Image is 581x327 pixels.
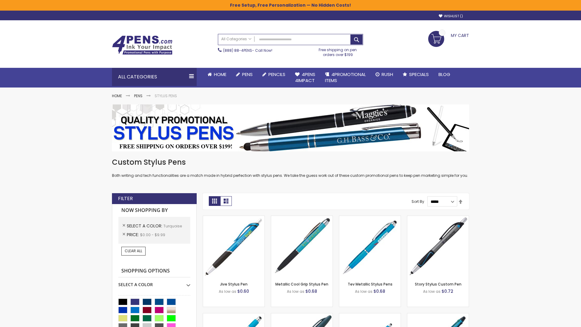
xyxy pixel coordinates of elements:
[121,247,146,255] a: Clear All
[339,313,401,318] a: Cyber Stylus 0.7mm Fine Point Gel Grip Pen-Turquoise
[220,282,248,287] a: Jive Stylus Pen
[218,34,254,44] a: All Categories
[112,93,122,98] a: Home
[271,216,333,221] a: Metallic Cool Grip Stylus Pen-Blue - Turquoise
[223,48,272,53] span: - Call Now!
[231,68,258,81] a: Pens
[412,199,424,204] label: Sort By
[219,289,236,294] span: As low as
[155,93,177,98] strong: Stylus Pens
[339,216,401,277] img: Tev Metallic Stylus Pens-Turquoise
[127,232,140,238] span: Price
[203,68,231,81] a: Home
[415,282,461,287] a: Story Stylus Custom Pen
[348,282,392,287] a: Tev Metallic Stylus Pens
[275,282,328,287] a: Metallic Cool Grip Stylus Pen
[339,216,401,221] a: Tev Metallic Stylus Pens-Turquoise
[112,157,469,167] h1: Custom Stylus Pens
[398,68,434,81] a: Specials
[112,157,469,178] div: Both writing and tech functionalities are a match made in hybrid perfection with stylus pens. We ...
[295,71,315,84] span: 4Pens 4impact
[268,71,285,78] span: Pencils
[112,104,469,151] img: Stylus Pens
[407,313,469,318] a: Orbitor 4 Color Assorted Ink Metallic Stylus Pens-Turquoise
[223,48,252,53] a: (888) 88-4PENS
[439,14,463,18] a: Wishlist
[441,288,453,294] span: $0.72
[409,71,429,78] span: Specials
[163,223,182,229] span: Turquoise
[118,277,190,288] div: Select A Color
[320,68,371,88] a: 4PROMOTIONALITEMS
[221,37,251,41] span: All Categories
[371,68,398,81] a: Rush
[125,248,142,253] span: Clear All
[290,68,320,88] a: 4Pens4impact
[237,288,249,294] span: $0.60
[140,232,165,237] span: $0.00 - $9.99
[313,45,363,57] div: Free shipping on pen orders over $199
[438,71,450,78] span: Blog
[407,216,469,277] img: Story Stylus Custom Pen-Turquoise
[214,71,226,78] span: Home
[423,289,441,294] span: As low as
[407,216,469,221] a: Story Stylus Custom Pen-Turquoise
[209,196,220,206] strong: Grid
[112,35,172,55] img: 4Pens Custom Pens and Promotional Products
[203,313,264,318] a: Pearl Element Stylus Pens-Turquoise
[287,289,304,294] span: As low as
[118,265,190,278] strong: Shopping Options
[258,68,290,81] a: Pencils
[373,288,385,294] span: $0.68
[127,223,163,229] span: Select A Color
[118,195,133,202] strong: Filter
[325,71,366,84] span: 4PROMOTIONAL ITEMS
[271,313,333,318] a: Twist Highlighter-Pen Stylus Combo-Turquoise
[134,93,143,98] a: Pens
[203,216,264,221] a: Jive Stylus Pen-Turquoise
[118,204,190,217] strong: Now Shopping by
[305,288,317,294] span: $0.68
[355,289,373,294] span: As low as
[382,71,393,78] span: Rush
[434,68,455,81] a: Blog
[203,216,264,277] img: Jive Stylus Pen-Turquoise
[271,216,333,277] img: Metallic Cool Grip Stylus Pen-Blue - Turquoise
[242,71,253,78] span: Pens
[112,68,197,86] div: All Categories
